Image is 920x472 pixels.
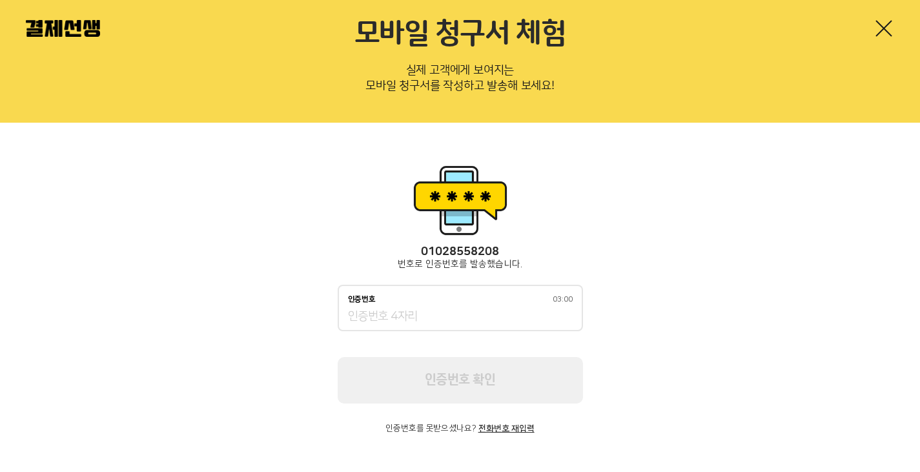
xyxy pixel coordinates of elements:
p: 인증번호를 못받으셨나요? [338,424,583,433]
img: 결제선생 [26,20,100,37]
p: 인증번호 [348,295,376,304]
p: 번호로 인증번호를 발송했습니다. [338,259,583,269]
p: 실제 고객에게 보여지는 모바일 청구서를 작성하고 발송해 보세요! [26,59,894,102]
input: 인증번호03:00 [348,309,573,325]
p: 01028558208 [338,245,583,259]
img: 휴대폰인증 이미지 [409,161,512,239]
button: 인증번호 확인 [338,357,583,404]
button: 전화번호 재입력 [478,424,535,433]
span: 03:00 [553,296,573,303]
